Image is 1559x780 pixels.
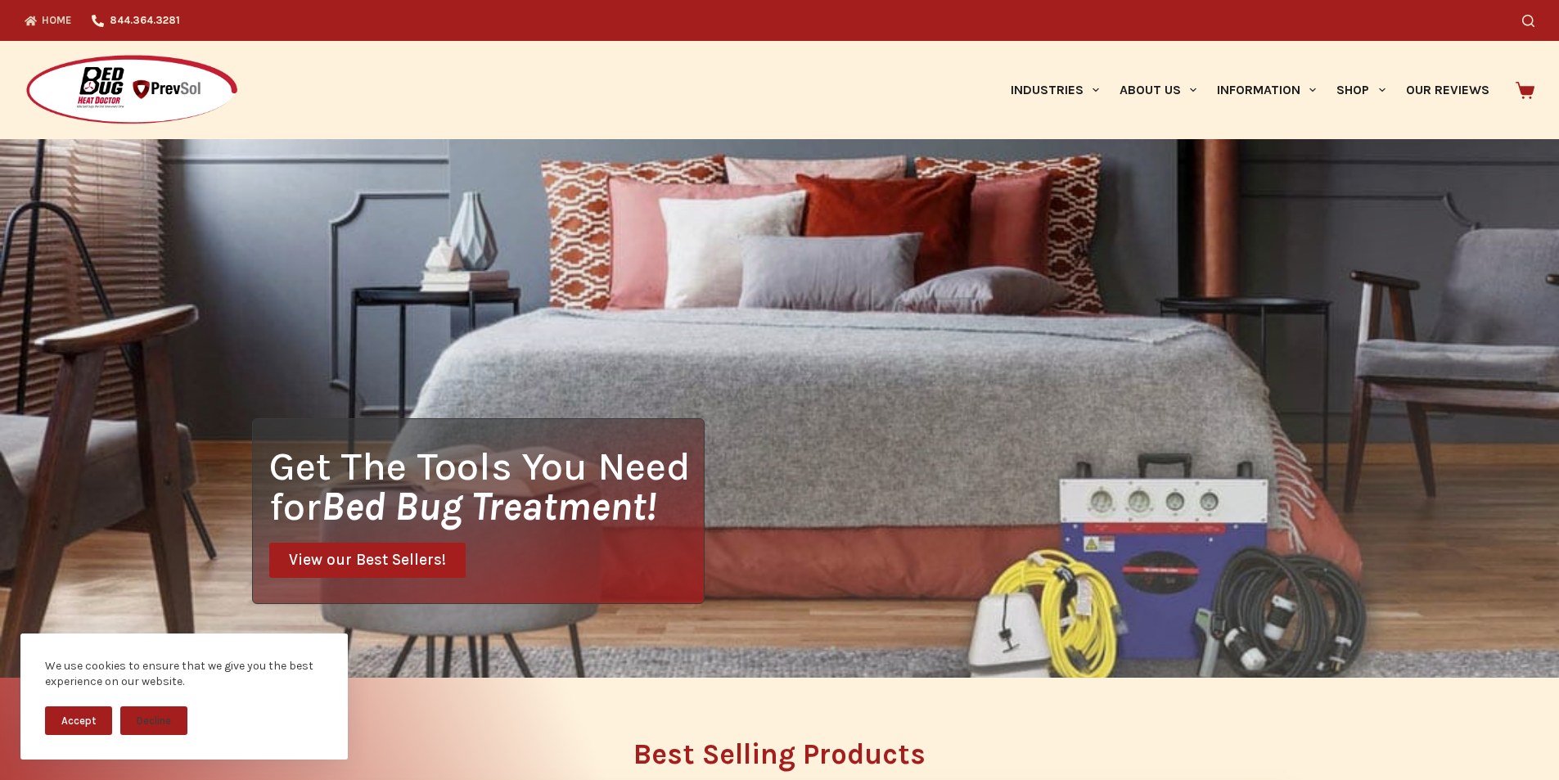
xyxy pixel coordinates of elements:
[321,483,656,530] i: Bed Bug Treatment!
[120,706,187,735] button: Decline
[252,740,1308,769] h2: Best Selling Products
[269,543,466,578] a: View our Best Sellers!
[25,54,239,127] img: Prevsol/Bed Bug Heat Doctor
[1327,41,1395,139] a: Shop
[45,706,112,735] button: Accept
[1000,41,1109,139] a: Industries
[289,552,446,568] span: View our Best Sellers!
[45,658,323,690] div: We use cookies to ensure that we give you the best experience on our website.
[1207,41,1327,139] a: Information
[1000,41,1499,139] nav: Primary
[1522,15,1534,27] button: Search
[1109,41,1206,139] a: About Us
[1395,41,1499,139] a: Our Reviews
[269,446,704,526] h1: Get The Tools You Need for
